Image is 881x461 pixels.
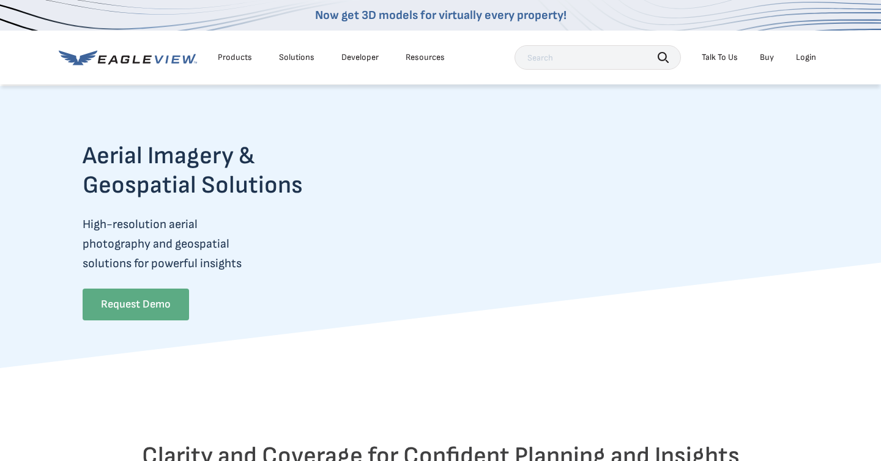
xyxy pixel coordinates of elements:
[279,52,314,63] div: Solutions
[83,215,351,273] p: High-resolution aerial photography and geospatial solutions for powerful insights
[83,289,189,320] a: Request Demo
[315,8,567,23] a: Now get 3D models for virtually every property!
[515,45,681,70] input: Search
[760,52,774,63] a: Buy
[796,52,816,63] div: Login
[83,141,351,200] h2: Aerial Imagery & Geospatial Solutions
[406,52,445,63] div: Resources
[218,52,252,63] div: Products
[702,52,738,63] div: Talk To Us
[341,52,379,63] a: Developer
